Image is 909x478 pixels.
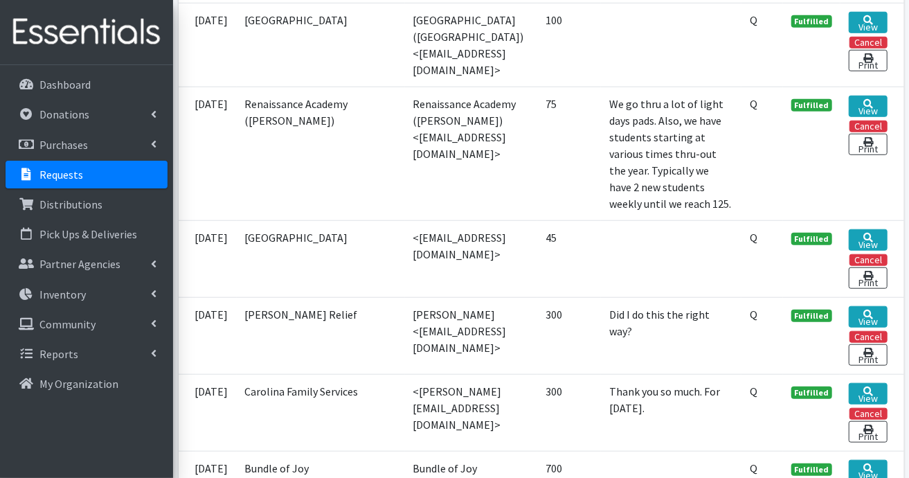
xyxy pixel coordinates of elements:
[6,370,168,398] a: My Organization
[405,3,537,87] td: [GEOGRAPHIC_DATA] ([GEOGRAPHIC_DATA]) <[EMAIL_ADDRESS][DOMAIN_NAME]>
[849,306,887,328] a: View
[39,138,88,152] p: Purchases
[39,227,137,241] p: Pick Ups & Deliveries
[6,340,168,368] a: Reports
[6,131,168,159] a: Purchases
[750,308,757,321] abbr: Quantity
[537,220,601,297] td: 45
[6,250,168,278] a: Partner Agencies
[537,3,601,87] td: 100
[237,220,405,297] td: [GEOGRAPHIC_DATA]
[39,107,89,121] p: Donations
[237,3,405,87] td: [GEOGRAPHIC_DATA]
[849,134,887,155] a: Print
[179,297,237,374] td: [DATE]
[750,231,757,245] abbr: Quantity
[849,331,888,343] button: Cancel
[405,297,537,374] td: [PERSON_NAME] <[EMAIL_ADDRESS][DOMAIN_NAME]>
[791,310,833,322] span: Fulfilled
[849,50,887,71] a: Print
[849,12,887,33] a: View
[39,317,96,331] p: Community
[39,168,83,182] p: Requests
[750,97,757,111] abbr: Quantity
[849,121,888,132] button: Cancel
[179,87,237,220] td: [DATE]
[601,87,741,220] td: We go thru a lot of light days pads. Also, we have students starting at various times thru-out th...
[601,297,741,374] td: Did I do this the right way?
[6,100,168,128] a: Donations
[750,461,757,475] abbr: Quantity
[537,297,601,374] td: 300
[179,3,237,87] td: [DATE]
[849,267,887,289] a: Print
[791,233,833,245] span: Fulfilled
[6,310,168,338] a: Community
[39,78,91,91] p: Dashboard
[849,229,887,251] a: View
[791,99,833,112] span: Fulfilled
[6,71,168,98] a: Dashboard
[179,374,237,451] td: [DATE]
[405,87,537,220] td: Renaissance Academy ([PERSON_NAME]) <[EMAIL_ADDRESS][DOMAIN_NAME]>
[849,408,888,420] button: Cancel
[237,374,405,451] td: Carolina Family Services
[791,463,833,476] span: Fulfilled
[849,421,887,443] a: Print
[849,37,888,48] button: Cancel
[750,384,757,398] abbr: Quantity
[39,377,118,391] p: My Organization
[849,96,887,117] a: View
[179,220,237,297] td: [DATE]
[791,387,833,399] span: Fulfilled
[39,257,120,271] p: Partner Agencies
[6,9,168,55] img: HumanEssentials
[791,15,833,28] span: Fulfilled
[405,374,537,451] td: <[PERSON_NAME][EMAIL_ADDRESS][DOMAIN_NAME]>
[237,297,405,374] td: [PERSON_NAME] Relief
[39,287,86,301] p: Inventory
[849,254,888,266] button: Cancel
[849,344,887,366] a: Print
[405,220,537,297] td: <[EMAIL_ADDRESS][DOMAIN_NAME]>
[237,87,405,220] td: Renaissance Academy ([PERSON_NAME])
[6,281,168,308] a: Inventory
[6,191,168,218] a: Distributions
[537,374,601,451] td: 300
[750,13,757,27] abbr: Quantity
[601,374,741,451] td: Thank you so much. For [DATE].
[39,347,78,361] p: Reports
[39,197,102,211] p: Distributions
[6,220,168,248] a: Pick Ups & Deliveries
[849,383,887,405] a: View
[6,161,168,188] a: Requests
[537,87,601,220] td: 75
